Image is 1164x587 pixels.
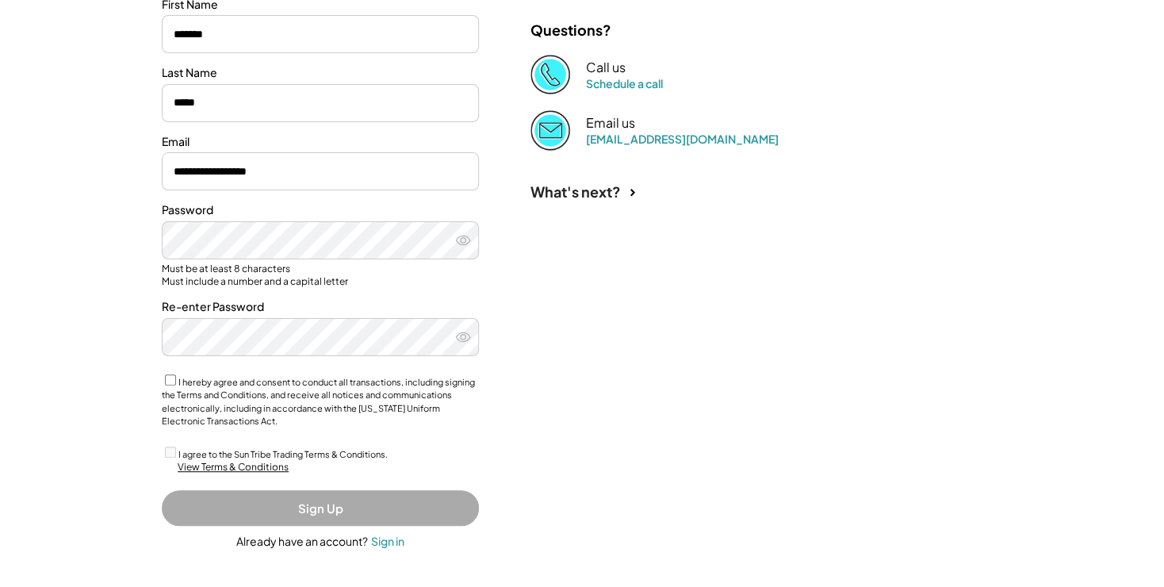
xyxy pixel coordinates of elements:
[530,55,570,94] img: Phone%20copy%403x.png
[530,110,570,150] img: Email%202%403x.png
[236,534,368,550] div: Already have an account?
[162,377,475,427] label: I hereby agree and consent to conduct all transactions, including signing the Terms and Condition...
[371,534,404,548] div: Sign in
[586,115,635,132] div: Email us
[178,461,289,474] div: View Terms & Conditions
[162,65,479,81] div: Last Name
[586,59,626,76] div: Call us
[162,134,479,150] div: Email
[178,449,388,459] label: I agree to the Sun Tribe Trading Terms & Conditions.
[162,263,479,287] div: Must be at least 8 characters Must include a number and a capital letter
[162,490,479,526] button: Sign Up
[586,76,663,90] a: Schedule a call
[530,182,621,201] div: What's next?
[586,132,779,146] a: [EMAIL_ADDRESS][DOMAIN_NAME]
[162,202,479,218] div: Password
[162,299,479,315] div: Re-enter Password
[530,21,611,39] div: Questions?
